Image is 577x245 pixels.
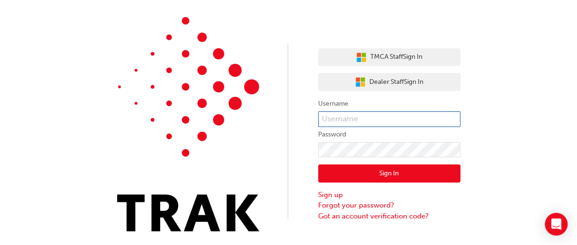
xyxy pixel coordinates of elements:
[318,164,460,182] button: Sign In
[369,77,423,88] span: Dealer Staff Sign In
[117,17,259,231] img: Trak
[318,73,460,91] button: Dealer StaffSign In
[370,52,422,63] span: TMCA Staff Sign In
[545,213,568,236] div: Open Intercom Messenger
[318,190,460,200] a: Sign up
[318,48,460,66] button: TMCA StaffSign In
[318,111,460,127] input: Username
[318,129,460,140] label: Password
[318,98,460,109] label: Username
[318,211,460,222] a: Got an account verification code?
[318,200,460,211] a: Forgot your password?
